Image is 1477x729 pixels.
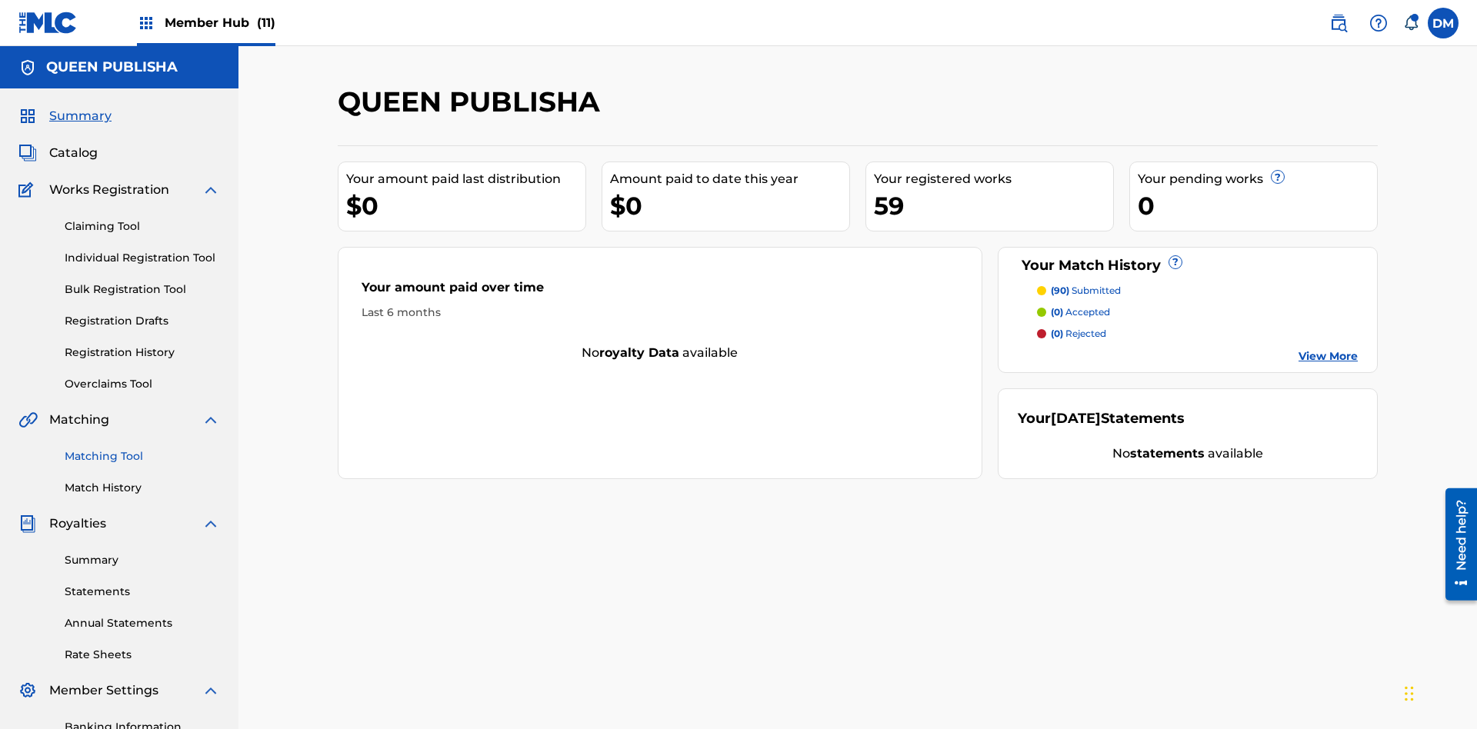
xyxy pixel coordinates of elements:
[362,305,959,321] div: Last 6 months
[18,107,37,125] img: Summary
[1037,327,1359,341] a: (0) rejected
[1051,327,1106,341] p: rejected
[1329,14,1348,32] img: search
[65,647,220,663] a: Rate Sheets
[49,411,109,429] span: Matching
[65,615,220,631] a: Annual Statements
[1051,284,1121,298] p: submitted
[1051,306,1063,318] span: (0)
[1037,305,1359,319] a: (0) accepted
[202,411,220,429] img: expand
[18,514,37,533] img: Royalties
[1434,482,1477,608] iframe: Resource Center
[1018,255,1359,276] div: Your Match History
[65,250,220,266] a: Individual Registration Tool
[1037,284,1359,298] a: (90) submitted
[1138,188,1377,223] div: 0
[346,188,585,223] div: $0
[49,107,112,125] span: Summary
[202,181,220,199] img: expand
[1051,285,1069,296] span: (90)
[49,514,106,533] span: Royalties
[65,345,220,361] a: Registration History
[65,552,220,568] a: Summary
[1051,305,1110,319] p: accepted
[1403,15,1419,31] div: Notifications
[1363,8,1394,38] div: Help
[18,107,112,125] a: SummarySummary
[1323,8,1354,38] a: Public Search
[610,170,849,188] div: Amount paid to date this year
[1051,328,1063,339] span: (0)
[1369,14,1388,32] img: help
[202,681,220,700] img: expand
[599,345,679,360] strong: royalty data
[1018,408,1185,429] div: Your Statements
[18,144,37,162] img: Catalog
[65,281,220,298] a: Bulk Registration Tool
[65,448,220,464] a: Matching Tool
[65,584,220,600] a: Statements
[1169,256,1182,268] span: ?
[338,344,982,362] div: No available
[49,681,158,700] span: Member Settings
[18,12,78,34] img: MLC Logo
[49,144,98,162] span: Catalog
[18,144,98,162] a: CatalogCatalog
[46,58,178,76] h5: QUEEN PUBLISHA
[1299,348,1358,364] a: View More
[65,480,220,496] a: Match History
[65,313,220,329] a: Registration Drafts
[65,218,220,235] a: Claiming Tool
[202,514,220,533] img: expand
[1400,655,1477,729] iframe: Chat Widget
[1272,171,1284,183] span: ?
[874,170,1113,188] div: Your registered works
[1051,410,1101,427] span: [DATE]
[18,181,38,199] img: Works Registration
[65,376,220,392] a: Overclaims Tool
[49,181,169,199] span: Works Registration
[1018,444,1359,463] div: No available
[338,85,608,119] h2: QUEEN PUBLISHA
[1405,671,1414,717] div: Drag
[362,278,959,305] div: Your amount paid over time
[257,15,275,30] span: (11)
[1130,446,1205,461] strong: statements
[165,14,275,32] span: Member Hub
[1138,170,1377,188] div: Your pending works
[1428,8,1459,38] div: User Menu
[18,681,37,700] img: Member Settings
[137,14,155,32] img: Top Rightsholders
[18,411,38,429] img: Matching
[610,188,849,223] div: $0
[346,170,585,188] div: Your amount paid last distribution
[874,188,1113,223] div: 59
[18,58,37,77] img: Accounts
